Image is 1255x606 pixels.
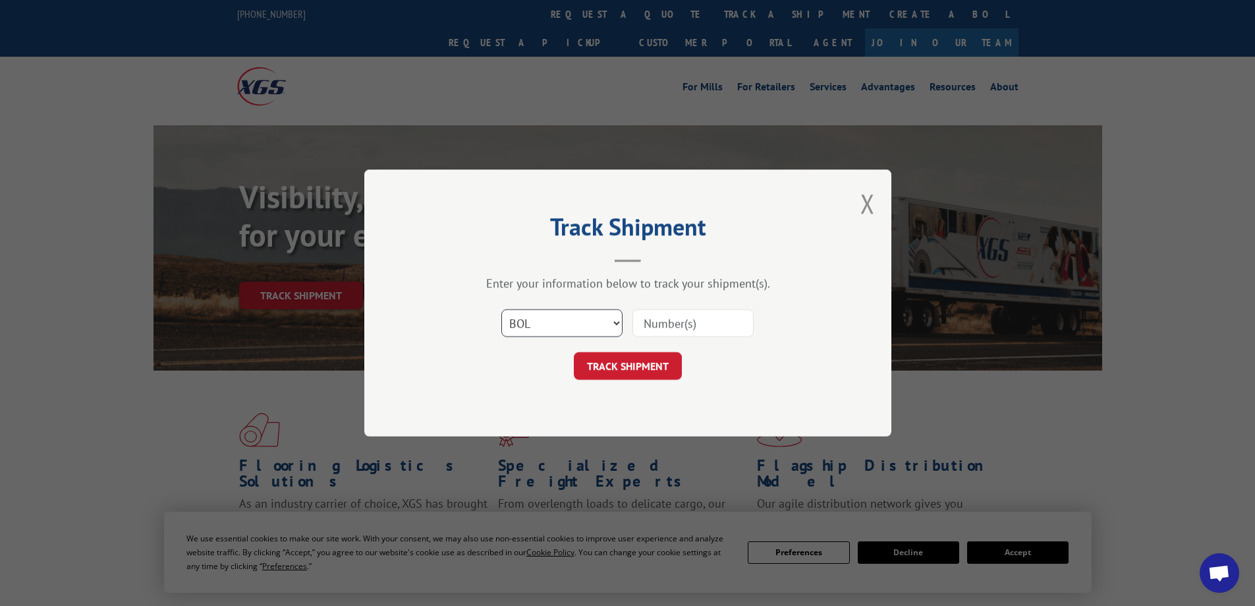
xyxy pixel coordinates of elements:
div: Enter your information below to track your shipment(s). [430,276,825,291]
h2: Track Shipment [430,218,825,243]
button: Close modal [860,186,875,221]
button: TRACK SHIPMENT [574,352,682,380]
div: Open chat [1200,553,1239,593]
input: Number(s) [632,309,754,337]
